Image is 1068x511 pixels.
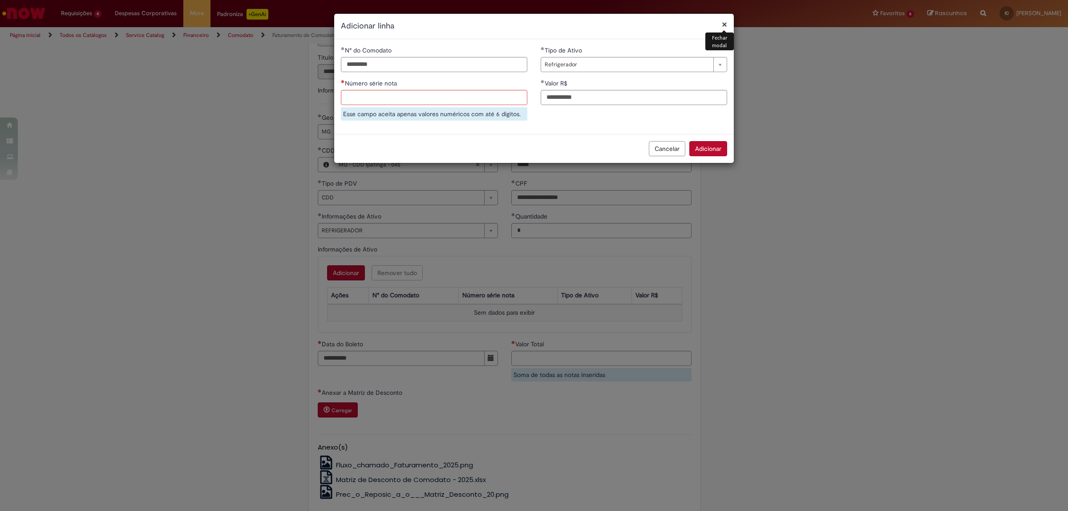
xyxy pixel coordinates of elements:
[545,79,569,87] span: Valor R$
[541,80,545,83] span: Obrigatório Preenchido
[545,46,584,54] span: Tipo de Ativo
[341,90,527,105] input: Número série nota
[341,20,727,32] h2: Adicionar linha
[345,46,393,54] span: N° do Comodato
[722,20,727,29] button: Fechar modal
[545,57,709,72] span: Refrigerador
[345,79,399,87] span: Número série nota
[541,47,545,50] span: Obrigatório Preenchido
[705,32,734,50] div: Fechar modal
[341,107,527,121] div: Esse campo aceita apenas valores numéricos com até 6 digitos.
[341,80,345,83] span: Necessários
[541,90,727,105] input: Valor R$
[341,57,527,72] input: N° do Comodato
[649,141,685,156] button: Cancelar
[689,141,727,156] button: Adicionar
[341,47,345,50] span: Obrigatório Preenchido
